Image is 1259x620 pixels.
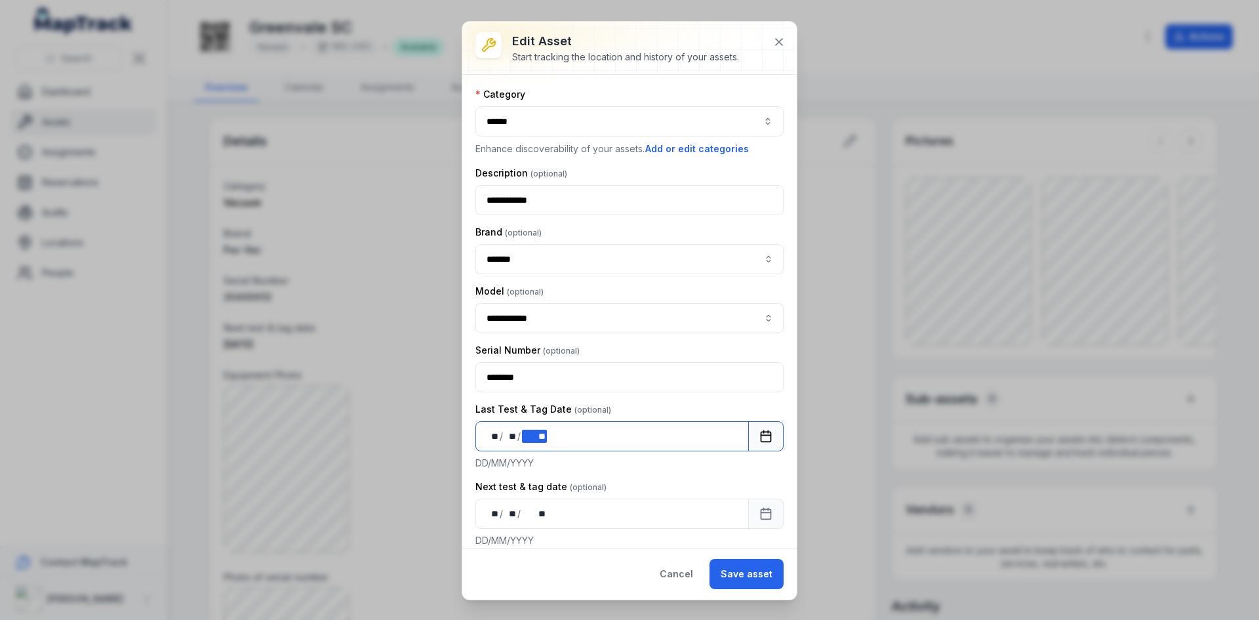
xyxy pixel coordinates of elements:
div: day, [487,430,500,443]
div: year, [522,507,546,520]
button: Calendar [748,499,784,529]
p: Enhance discoverability of your assets. [475,142,784,156]
div: / [517,430,522,443]
div: / [500,507,504,520]
label: Brand [475,226,542,239]
button: Calendar [748,421,784,451]
div: year, [522,430,546,443]
div: month, [504,507,517,520]
div: month, [504,430,517,443]
label: Description [475,167,567,180]
label: Next test & tag date [475,480,607,493]
button: Add or edit categories [645,142,749,156]
div: day, [487,507,500,520]
button: Save asset [709,559,784,589]
h3: Edit asset [512,32,739,51]
input: asset-edit:cf[95398f92-8612-421e-aded-2a99c5a8da30]-label [475,244,784,274]
input: asset-edit:cf[ae11ba15-1579-4ecc-996c-910ebae4e155]-label [475,303,784,333]
label: Last Test & Tag Date [475,403,611,416]
label: Serial Number [475,344,580,357]
p: DD/MM/YYYY [475,457,784,470]
div: / [500,430,504,443]
label: Category [475,88,525,101]
label: Model [475,285,544,298]
button: Cancel [649,559,704,589]
div: / [517,507,522,520]
p: DD/MM/YYYY [475,534,784,547]
div: Start tracking the location and history of your assets. [512,51,739,64]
